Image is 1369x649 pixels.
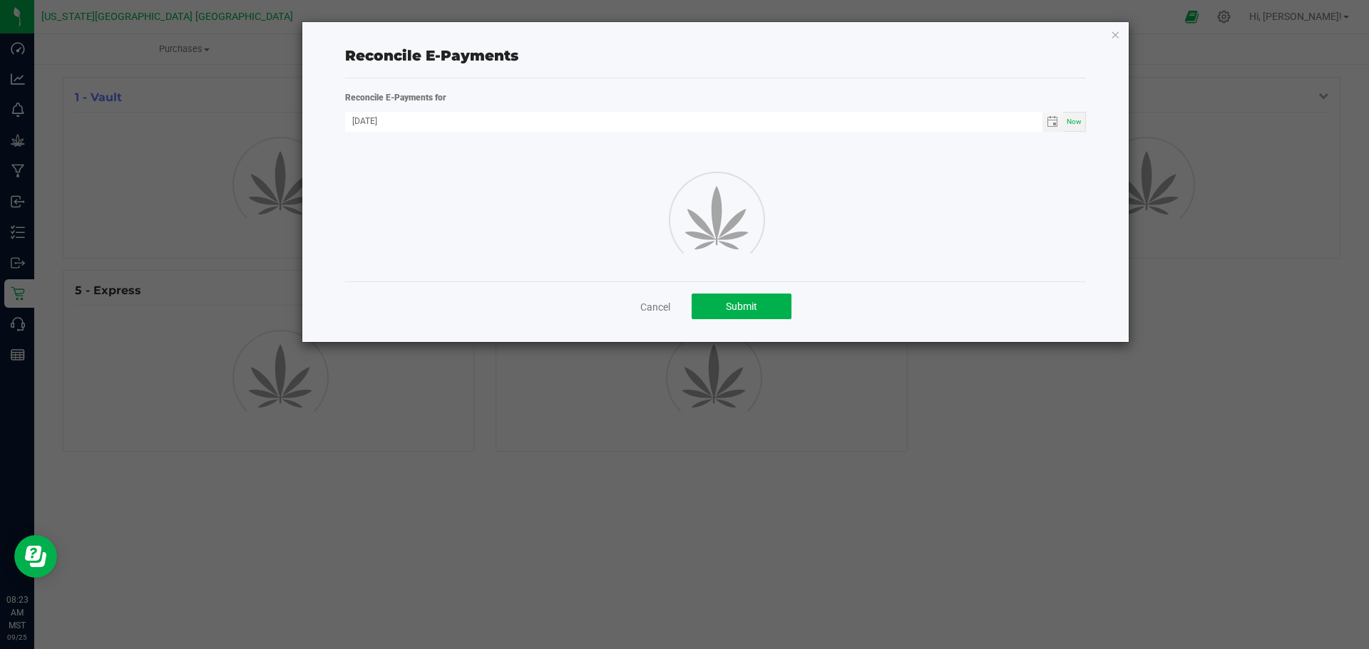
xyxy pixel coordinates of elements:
[14,535,57,578] iframe: Resource center
[640,300,670,314] a: Cancel
[692,294,791,319] button: Submit
[1042,112,1063,132] span: Toggle calendar
[1067,118,1082,125] span: Now
[345,93,446,103] strong: Reconcile E-Payments for
[345,45,1086,66] div: Reconcile E-Payments
[345,112,1042,130] input: Date
[726,301,757,312] span: Submit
